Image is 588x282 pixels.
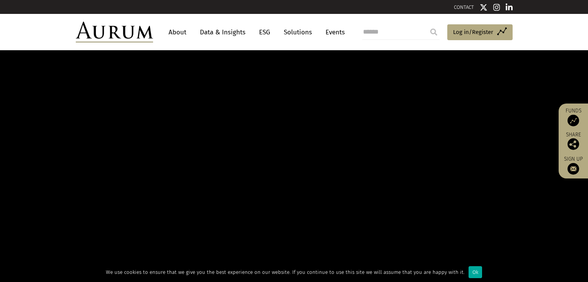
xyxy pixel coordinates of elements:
[447,24,513,41] a: Log in/Register
[454,4,474,10] a: CONTACT
[165,25,190,39] a: About
[255,25,274,39] a: ESG
[568,138,579,150] img: Share this post
[280,25,316,39] a: Solutions
[568,115,579,126] img: Access Funds
[506,3,513,11] img: Linkedin icon
[469,266,482,278] div: Ok
[426,24,441,40] input: Submit
[562,107,584,126] a: Funds
[196,25,249,39] a: Data & Insights
[480,3,487,11] img: Twitter icon
[562,156,584,175] a: Sign up
[453,27,493,37] span: Log in/Register
[76,22,153,42] img: Aurum
[322,25,345,39] a: Events
[568,163,579,175] img: Sign up to our newsletter
[493,3,500,11] img: Instagram icon
[562,132,584,150] div: Share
